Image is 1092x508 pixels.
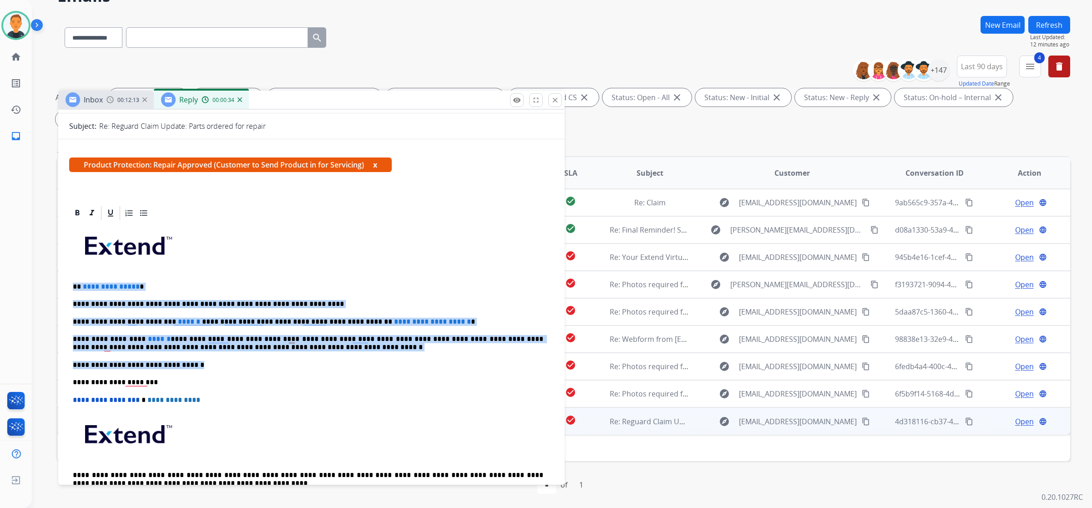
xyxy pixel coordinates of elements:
[108,88,188,107] div: Selected agents: 1
[1015,334,1034,345] span: Open
[56,92,105,103] p: Applied filters:
[565,278,576,289] mat-icon: check_circle
[610,252,707,262] span: Re: Your Extend Virtual Card
[602,88,692,107] div: Status: Open - All
[1019,56,1041,77] button: 4
[895,417,1036,427] span: 4d318116-cb37-4752-ba27-382134a56ba6
[965,308,973,316] mat-icon: content_copy
[312,32,323,43] mat-icon: search
[959,80,1010,87] span: Range
[965,362,973,371] mat-icon: content_copy
[965,335,973,343] mat-icon: content_copy
[1015,361,1034,372] span: Open
[695,88,791,107] div: Status: New - Initial
[1028,16,1070,34] button: Refresh
[719,197,730,208] mat-icon: explore
[870,226,879,234] mat-icon: content_copy
[637,168,663,178] span: Subject
[1041,492,1083,503] p: 0.20.1027RC
[1015,224,1034,235] span: Open
[771,92,782,103] mat-icon: close
[565,332,576,343] mat-icon: check_circle
[572,476,591,494] div: 1
[1039,390,1047,398] mat-icon: language
[192,88,263,107] div: Assigned to me
[565,223,576,234] mat-icon: check_circle
[10,104,21,115] mat-icon: history
[565,415,576,426] mat-icon: check_circle
[610,334,828,344] span: Re: Webform from [EMAIL_ADDRESS][DOMAIN_NAME] on [DATE]
[85,206,99,220] div: Italic
[10,131,21,142] mat-icon: inbox
[965,253,973,261] mat-icon: content_copy
[71,206,84,220] div: Bold
[69,121,96,132] p: Subject:
[870,280,879,289] mat-icon: content_copy
[719,252,730,263] mat-icon: explore
[895,88,1013,107] div: Status: On-hold – Internal
[719,306,730,317] mat-icon: explore
[1030,41,1070,48] span: 12 minutes ago
[57,141,97,152] p: Emails (9)
[957,56,1007,77] button: Last 90 days
[795,88,891,107] div: Status: New - Reply
[122,206,136,220] div: Ordered List
[610,279,759,290] span: Re: Photos required for your Reguard claim
[895,279,1034,290] span: f3193721-9094-4710-ba9b-6e17c07100e8
[565,387,576,398] mat-icon: check_circle
[862,390,870,398] mat-icon: content_copy
[895,225,1036,235] span: d08a1330-53a9-46a3-92e9-6a16e04db524
[56,110,180,128] div: Status: On-hold - Customer
[385,88,505,107] div: Type: Shipping Protection
[862,417,870,426] mat-icon: content_copy
[862,253,870,261] mat-icon: content_copy
[373,159,377,170] button: x
[1034,52,1045,63] span: 4
[739,306,857,317] span: [EMAIL_ADDRESS][DOMAIN_NAME]
[634,198,666,208] span: Re: Claim
[565,305,576,316] mat-icon: check_circle
[965,226,973,234] mat-icon: content_copy
[739,388,857,399] span: [EMAIL_ADDRESS][DOMAIN_NAME]
[965,198,973,207] mat-icon: content_copy
[1015,416,1034,427] span: Open
[895,307,1034,317] span: 5daa87c5-1360-4fc3-aacd-4da315663abe
[267,88,382,107] div: Type: Customer Support
[981,16,1025,34] button: New Email
[774,168,810,178] span: Customer
[905,168,964,178] span: Conversation ID
[719,388,730,399] mat-icon: explore
[739,416,857,427] span: [EMAIL_ADDRESS][DOMAIN_NAME]
[551,96,559,104] mat-icon: close
[1039,417,1047,426] mat-icon: language
[610,417,786,427] span: Re: Reguard Claim Update: Parts ordered for repair
[610,361,759,371] span: Re: Photos required for your Reguard claim
[975,157,1070,189] th: Action
[965,390,973,398] mat-icon: content_copy
[3,13,29,38] img: avatar
[895,361,1029,371] span: 6fedb4a4-400c-4d2d-9cf5-94a7f571fb9e
[561,479,567,490] div: of
[1025,61,1036,72] mat-icon: menu
[965,417,973,426] mat-icon: content_copy
[895,198,1035,208] span: 9ab565c9-357a-4b69-9b66-2aba542f3826
[532,96,540,104] mat-icon: fullscreen
[579,92,590,103] mat-icon: close
[565,250,576,261] mat-icon: check_circle
[730,279,865,290] span: [PERSON_NAME][EMAIL_ADDRESS][DOMAIN_NAME]
[895,334,1033,344] span: 98838e13-32e9-4a5e-9971-88796cf4970d
[610,307,759,317] span: Re: Photos required for your Reguard claim
[99,121,266,132] p: Re: Reguard Claim Update: Parts ordered for repair
[212,97,234,104] span: 00:00:34
[871,92,882,103] mat-icon: close
[993,92,1004,103] mat-icon: close
[10,51,21,62] mat-icon: home
[961,65,1003,68] span: Last 90 days
[710,279,721,290] mat-icon: explore
[104,206,117,220] div: Underline
[564,168,577,178] span: SLA
[1015,197,1034,208] span: Open
[1015,388,1034,399] span: Open
[862,362,870,371] mat-icon: content_copy
[1039,226,1047,234] mat-icon: language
